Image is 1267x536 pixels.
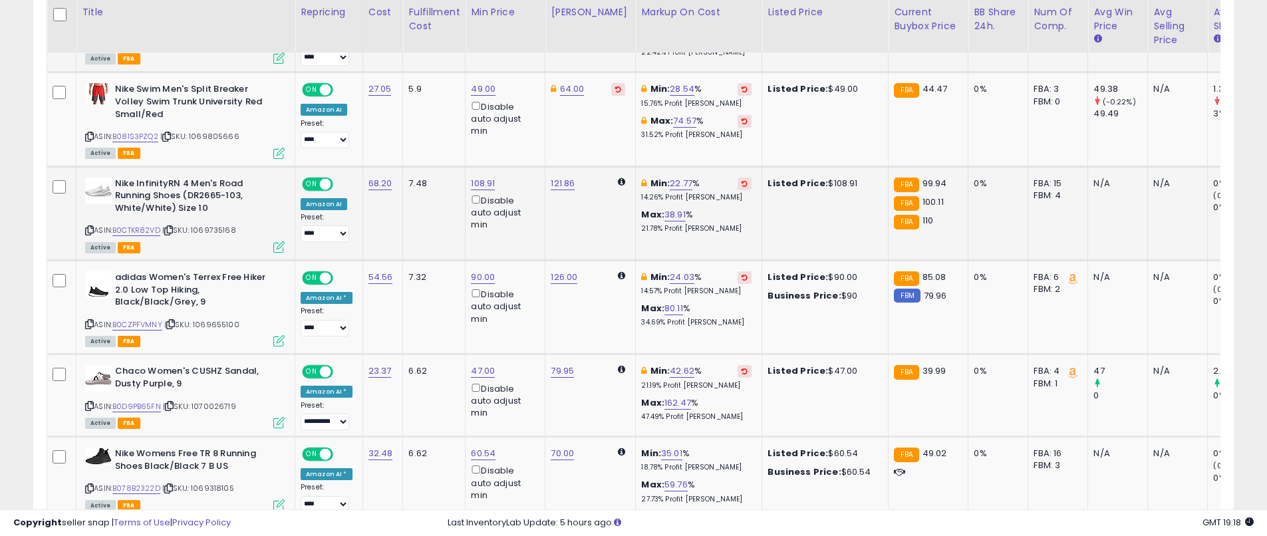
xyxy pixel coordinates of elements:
div: Preset: [301,119,352,149]
a: 35.01 [661,447,682,460]
b: Business Price: [768,466,841,478]
div: Repricing [301,5,357,19]
div: Amazon AI [301,104,347,116]
div: % [641,303,752,327]
img: 31b81jFyeZL._SL40_.jpg [85,448,112,465]
a: 90.00 [471,271,495,284]
a: 24.03 [670,271,694,284]
span: 44.47 [922,82,948,95]
img: 31TjAppDKmL._SL40_.jpg [85,271,112,298]
div: % [641,365,752,390]
div: N/A [1153,178,1197,190]
b: Listed Price: [768,447,828,460]
small: Avg Win Price. [1093,33,1101,45]
div: FBA: 15 [1034,178,1077,190]
div: 0% [974,365,1018,377]
div: Disable auto adjust min [471,193,535,231]
div: $90.00 [768,271,878,283]
div: 2.33% [1213,365,1267,377]
div: ASIN: [85,271,285,345]
div: Markup on Cost [641,5,756,19]
span: | SKU: 1069318105 [162,483,234,493]
span: ON [303,273,320,284]
div: 0% [974,83,1018,95]
span: 100.11 [922,196,944,208]
div: ASIN: [85,178,285,251]
div: ASIN: [85,83,285,157]
a: 49.00 [471,82,495,96]
div: 49.49 [1093,108,1147,120]
small: FBA [894,448,918,462]
a: 22.77 [670,177,692,190]
b: Min: [650,177,670,190]
div: FBM: 3 [1034,460,1077,471]
div: 6.62 [408,448,455,460]
div: FBA: 6 [1034,271,1077,283]
small: FBA [894,365,918,380]
span: FBA [118,242,140,253]
span: ON [303,178,320,190]
span: FBA [118,53,140,65]
div: Disable auto adjust min [471,463,535,501]
div: Title [82,5,289,19]
div: % [641,397,752,422]
small: FBM [894,289,920,303]
p: 34.69% Profit [PERSON_NAME] [641,318,752,327]
a: 47.00 [471,364,495,378]
div: % [641,271,752,296]
span: 49.02 [922,447,947,460]
div: 6.62 [408,365,455,377]
b: Max: [641,208,664,221]
span: All listings currently available for purchase on Amazon [85,148,116,159]
p: 47.49% Profit [PERSON_NAME] [641,412,752,422]
small: FBA [894,83,918,98]
a: B0CZPFVMNY [112,319,162,331]
small: FBA [894,196,918,211]
div: % [641,479,752,503]
div: 7.32 [408,271,455,283]
p: 21.19% Profit [PERSON_NAME] [641,381,752,390]
div: N/A [1093,448,1137,460]
div: Preset: [301,401,352,431]
div: FBA: 4 [1034,365,1077,377]
span: OFF [331,178,352,190]
span: ON [303,366,320,378]
div: $47.00 [768,365,878,377]
div: $60.54 [768,448,878,460]
div: Disable auto adjust min [471,287,535,325]
small: (0%) [1213,284,1232,295]
b: adidas Women's Terrex Free Hiker 2.0 Low Top Hiking, Black/Black/Grey, 9 [115,271,277,312]
a: B078B2322D [112,483,160,494]
p: 14.57% Profit [PERSON_NAME] [641,287,752,296]
div: Amazon AI * [301,292,352,304]
span: OFF [331,273,352,284]
div: ASIN: [85,1,285,63]
div: ASIN: [85,448,285,509]
span: All listings currently available for purchase on Amazon [85,53,116,65]
b: Nike Womens Free TR 8 Running Shoes Black/Black 7 B US [115,448,277,475]
div: 0% [1213,201,1267,213]
img: 314fc4AwIVL._SL40_.jpg [85,178,112,204]
b: Max: [641,396,664,409]
a: 68.20 [368,177,392,190]
div: Avg Win Price [1093,5,1142,33]
small: FBA [894,271,918,286]
b: Min: [650,82,670,95]
div: Fulfillment Cost [408,5,460,33]
div: 0 [1093,390,1147,402]
div: 0% [974,271,1018,283]
div: FBA: 3 [1034,83,1077,95]
div: Num of Comp. [1034,5,1082,33]
a: 38.91 [664,208,686,221]
div: ASIN: [85,365,285,427]
b: Max: [641,302,664,315]
span: FBA [118,418,140,429]
div: N/A [1153,271,1197,283]
div: 0% [1213,390,1267,402]
div: Min Price [471,5,539,19]
small: FBA [894,215,918,229]
div: 3% [1213,108,1267,120]
b: Business Price: [768,289,841,302]
a: 60.54 [471,447,495,460]
div: Disable auto adjust min [471,381,535,420]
